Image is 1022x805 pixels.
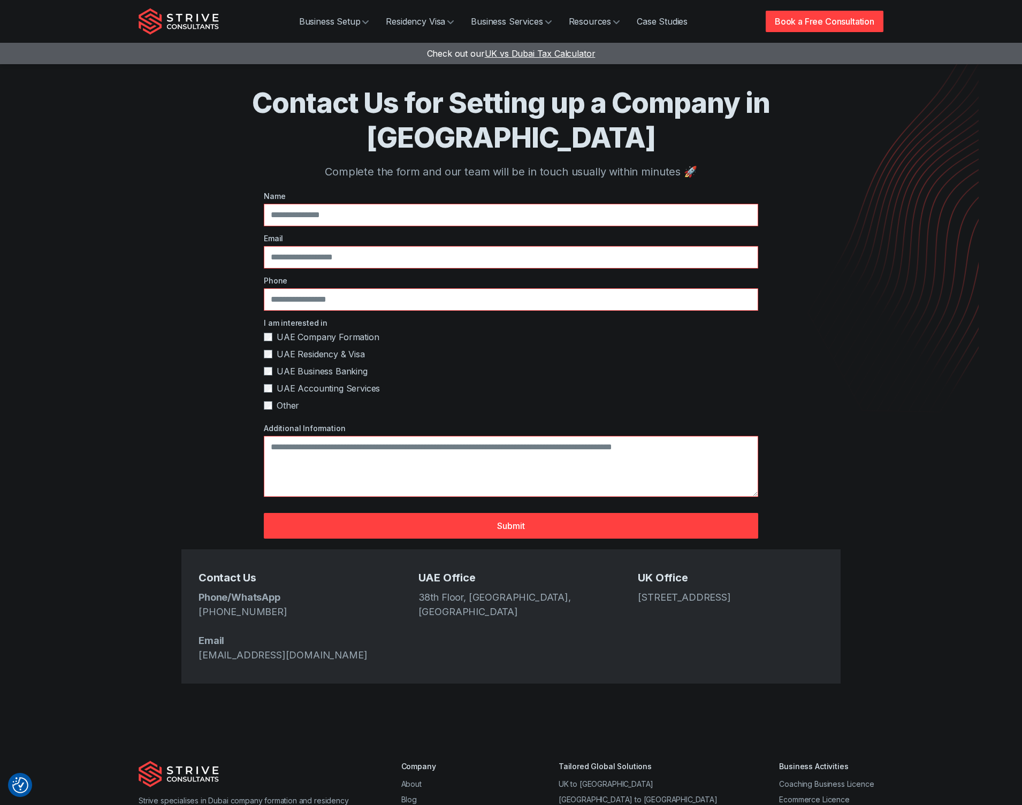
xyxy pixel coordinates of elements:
[264,367,272,375] input: UAE Business Banking
[277,382,380,395] span: UAE Accounting Services
[277,331,379,343] span: UAE Company Formation
[638,590,823,604] address: [STREET_ADDRESS]
[199,592,280,603] strong: Phone/WhatsApp
[181,86,841,155] h1: Contact Us for Setting up a Company in [GEOGRAPHIC_DATA]
[291,11,378,32] a: Business Setup
[199,571,384,586] h5: Contact Us
[264,423,758,434] label: Additional Information
[401,761,497,772] div: Company
[264,384,272,393] input: UAE Accounting Services
[264,513,758,539] button: Submit
[559,761,718,772] div: Tailored Global Solutions
[418,590,604,619] address: 38th Floor, [GEOGRAPHIC_DATA], [GEOGRAPHIC_DATA]
[401,795,417,804] a: Blog
[462,11,560,32] a: Business Services
[277,365,368,378] span: UAE Business Banking
[264,190,758,202] label: Name
[559,795,718,804] a: [GEOGRAPHIC_DATA] to [GEOGRAPHIC_DATA]
[779,761,883,772] div: Business Activities
[766,11,883,32] a: Book a Free Consultation
[277,348,365,361] span: UAE Residency & Visa
[779,779,874,788] a: Coaching Business Licence
[199,606,287,617] a: [PHONE_NUMBER]
[418,571,604,586] h5: UAE Office
[181,164,841,180] p: Complete the form and our team will be in touch usually within minutes 🚀
[485,48,596,59] span: UK vs Dubai Tax Calculator
[199,635,224,646] strong: Email
[427,48,596,59] a: Check out ourUK vs Dubai Tax Calculator
[264,401,272,410] input: Other
[264,275,758,286] label: Phone
[139,761,219,787] img: Strive Consultants
[401,779,422,788] a: About
[12,777,28,793] img: Revisit consent button
[277,399,299,412] span: Other
[264,333,272,341] input: UAE Company Formation
[628,11,696,32] a: Case Studies
[199,649,368,661] a: [EMAIL_ADDRESS][DOMAIN_NAME]
[377,11,462,32] a: Residency Visa
[139,8,219,35] img: Strive Consultants
[264,350,272,358] input: UAE Residency & Visa
[560,11,629,32] a: Resources
[559,779,653,788] a: UK to [GEOGRAPHIC_DATA]
[638,571,823,586] h5: UK Office
[264,233,758,244] label: Email
[779,795,849,804] a: Ecommerce Licence
[12,777,28,793] button: Consent Preferences
[264,317,758,328] label: I am interested in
